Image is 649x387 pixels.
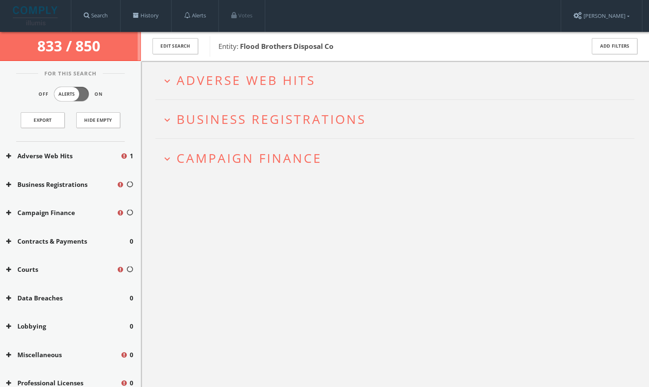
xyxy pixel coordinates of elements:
[6,265,116,274] button: Courts
[13,6,59,25] img: illumis
[153,38,198,54] button: Edit Search
[162,153,173,164] i: expand_more
[130,322,133,331] span: 0
[162,75,173,87] i: expand_more
[130,350,133,360] span: 0
[39,91,48,98] span: Off
[130,237,133,246] span: 0
[177,111,366,128] span: Business Registrations
[6,293,130,303] button: Data Breaches
[130,293,133,303] span: 0
[162,151,634,165] button: expand_moreCampaign Finance
[6,151,120,161] button: Adverse Web Hits
[38,70,103,78] span: For This Search
[6,350,120,360] button: Miscellaneous
[162,73,634,87] button: expand_moreAdverse Web Hits
[177,72,315,89] span: Adverse Web Hits
[21,112,65,128] a: Export
[37,36,104,56] span: 833 / 850
[6,208,116,218] button: Campaign Finance
[130,151,133,161] span: 1
[177,150,322,167] span: Campaign Finance
[162,112,634,126] button: expand_moreBusiness Registrations
[162,114,173,126] i: expand_more
[592,38,637,54] button: Add Filters
[76,112,120,128] button: Hide Empty
[6,322,130,331] button: Lobbying
[240,41,334,51] b: Flood Brothers Disposal Co
[6,180,116,189] button: Business Registrations
[6,237,130,246] button: Contracts & Payments
[218,41,334,51] span: Entity:
[94,91,103,98] span: On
